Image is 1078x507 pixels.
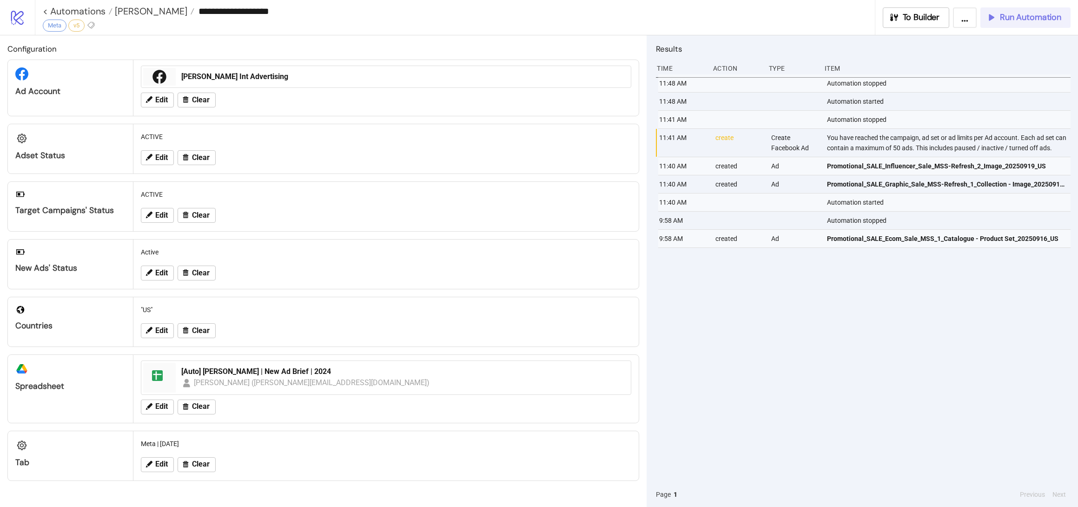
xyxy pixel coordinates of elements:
[141,93,174,107] button: Edit
[15,263,126,274] div: New Ads' Status
[656,60,705,77] div: Time
[137,301,635,319] div: "US"
[15,205,126,216] div: Target Campaigns' Status
[155,460,168,468] span: Edit
[658,74,708,92] div: 11:48 AM
[181,367,625,377] div: [Auto] [PERSON_NAME] | New Ad Brief | 2024
[1017,489,1048,500] button: Previous
[714,175,764,193] div: created
[770,175,820,193] div: Ad
[826,193,1073,211] div: Automation started
[1000,12,1061,23] span: Run Automation
[671,489,680,500] button: 1
[770,157,820,175] div: Ad
[141,208,174,223] button: Edit
[178,93,216,107] button: Clear
[137,435,635,453] div: Meta | [DATE]
[141,150,174,165] button: Edit
[137,186,635,203] div: ACTIVE
[770,129,820,157] div: Create Facebook Ad
[178,266,216,280] button: Clear
[155,269,168,277] span: Edit
[141,323,174,338] button: Edit
[903,12,940,23] span: To Builder
[178,323,216,338] button: Clear
[7,43,639,55] h2: Configuration
[15,86,126,97] div: Ad Account
[112,7,194,16] a: [PERSON_NAME]
[155,211,168,220] span: Edit
[112,5,187,17] span: [PERSON_NAME]
[178,208,216,223] button: Clear
[192,402,210,411] span: Clear
[658,175,708,193] div: 11:40 AM
[827,179,1066,189] span: Promotional_SALE_Graphic_Sale_MSS-Refresh_1_Collection - Image_20250919_US
[43,7,112,16] a: < Automations
[826,74,1073,92] div: Automation stopped
[137,128,635,146] div: ACTIVE
[137,243,635,261] div: Active
[192,153,210,162] span: Clear
[827,230,1066,247] a: Promotional_SALE_Ecom_Sale_MSS_1_Catalogue - Product Set_20250916_US
[43,20,66,32] div: Meta
[15,381,126,392] div: Spreadsheet
[658,129,708,157] div: 11:41 AM
[192,327,210,335] span: Clear
[827,175,1066,193] a: Promotional_SALE_Graphic_Sale_MSS-Refresh_1_Collection - Image_20250919_US
[192,211,210,220] span: Clear
[826,111,1073,128] div: Automation stopped
[824,60,1071,77] div: Item
[658,212,708,229] div: 9:58 AM
[712,60,761,77] div: Action
[68,20,85,32] div: v5
[155,96,168,104] span: Edit
[714,230,764,247] div: created
[15,150,126,161] div: Adset Status
[178,457,216,472] button: Clear
[953,7,977,28] button: ...
[826,129,1073,157] div: You have reached the campaign, ad set or ad limits per Ad account. Each ad set can contain a maxi...
[141,457,174,472] button: Edit
[192,96,210,104] span: Clear
[658,93,708,110] div: 11:48 AM
[192,269,210,277] span: Clear
[768,60,817,77] div: Type
[980,7,1071,28] button: Run Automation
[178,150,216,165] button: Clear
[1050,489,1069,500] button: Next
[827,233,1058,244] span: Promotional_SALE_Ecom_Sale_MSS_1_Catalogue - Product Set_20250916_US
[826,93,1073,110] div: Automation started
[883,7,950,28] button: To Builder
[770,230,820,247] div: Ad
[141,266,174,280] button: Edit
[826,212,1073,229] div: Automation stopped
[141,400,174,414] button: Edit
[658,111,708,128] div: 11:41 AM
[656,489,671,500] span: Page
[658,193,708,211] div: 11:40 AM
[15,320,126,331] div: Countries
[178,400,216,414] button: Clear
[658,230,708,247] div: 9:58 AM
[714,129,764,157] div: create
[192,460,210,468] span: Clear
[714,157,764,175] div: created
[194,377,430,388] div: [PERSON_NAME] ([PERSON_NAME][EMAIL_ADDRESS][DOMAIN_NAME])
[827,161,1046,171] span: Promotional_SALE_Influencer_Sale_MSS-Refresh_2_Image_20250919_US
[155,153,168,162] span: Edit
[155,327,168,335] span: Edit
[15,457,126,468] div: Tab
[658,157,708,175] div: 11:40 AM
[656,43,1071,55] h2: Results
[827,157,1066,175] a: Promotional_SALE_Influencer_Sale_MSS-Refresh_2_Image_20250919_US
[181,72,625,82] div: [PERSON_NAME] Int Advertising
[155,402,168,411] span: Edit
